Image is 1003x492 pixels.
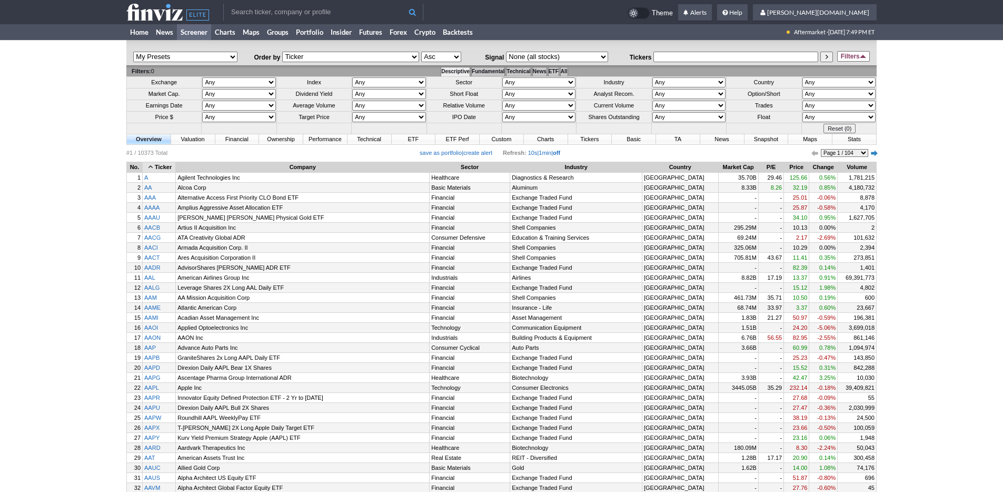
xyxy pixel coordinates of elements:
a: Exchange Traded Fund [510,363,642,372]
a: Financial [430,213,510,222]
a: [GEOGRAPHIC_DATA] [642,173,718,182]
a: - [759,263,783,272]
a: AACB [143,223,175,232]
a: Shell Companies [510,293,642,302]
span: 25.01 [793,194,808,201]
a: 101,632 [838,233,876,242]
span: 34.10 [793,214,808,221]
a: Groups [263,24,292,40]
a: ETF Perf [435,134,479,144]
a: 0.91% [809,273,837,282]
a: Acadian Asset Management Inc [176,313,429,322]
a: 196,381 [838,313,876,322]
a: AAAU [143,213,175,222]
a: 1,094,974 [838,343,876,352]
a: - [719,263,758,272]
a: Technology [430,323,510,332]
span: -2.55% [817,334,836,341]
a: Stats [832,134,876,144]
a: 29.46 [759,173,783,182]
span: -5.06% [817,324,836,331]
a: Basic Materials [430,183,510,192]
a: off [553,150,560,156]
a: 17 [127,333,142,342]
a: 3 [127,193,142,202]
a: 4,802 [838,283,876,292]
a: [GEOGRAPHIC_DATA] [642,313,718,322]
a: 295.29M [719,223,758,232]
a: 13 [127,293,142,302]
a: Custom [480,134,523,144]
a: Alternative Access First Priority CLO Bond ETF [176,193,429,202]
a: Artius II Acquisition Inc [176,223,429,232]
a: Asset Management [510,313,642,322]
a: American Airlines Group Inc [176,273,429,282]
a: Advance Auto Parts Inc [176,343,429,352]
a: 1,401 [838,263,876,272]
a: 15.12 [784,283,809,292]
a: [GEOGRAPHIC_DATA] [642,293,718,302]
a: Theme [628,7,673,19]
a: Education & Training Services [510,233,642,242]
a: 4,170 [838,203,876,212]
a: Charts [524,134,568,144]
a: - [719,213,758,222]
a: - [759,283,783,292]
a: Financial [430,293,510,302]
span: 2.17 [796,234,807,241]
a: [GEOGRAPHIC_DATA] [642,333,718,342]
a: News [152,24,177,40]
a: -0.59% [809,313,837,322]
span: 82.95 [793,334,808,341]
a: - [759,203,783,212]
a: Alcoa Corp [176,183,429,192]
a: 143,850 [838,353,876,362]
a: 1min [539,150,551,156]
a: [GEOGRAPHIC_DATA] [642,213,718,222]
a: 0.85% [809,183,837,192]
a: 1,781,215 [838,173,876,182]
a: 273,851 [838,253,876,262]
a: 19 [127,353,142,362]
a: AAPB [143,353,175,362]
a: 0.78% [809,343,837,352]
a: Diagnostics & Research [510,173,642,182]
a: 2.17 [784,233,809,242]
a: Applied Optoelectronics Inc [176,323,429,332]
a: 125.66 [784,173,809,182]
a: Ares Acquisition Corporation II [176,253,429,262]
a: AACT [143,253,175,262]
a: Shell Companies [510,243,642,252]
a: 60.99 [784,343,809,352]
a: 69,391,773 [838,273,876,282]
a: [GEOGRAPHIC_DATA] [642,233,718,242]
td: Technical [507,67,531,76]
a: AACI [143,243,175,252]
a: Maps [239,24,263,40]
a: 1.51B [719,323,758,332]
a: 35.71 [759,293,783,302]
a: [GEOGRAPHIC_DATA] [642,323,718,332]
span: 0.78% [819,345,836,351]
a: -2.55% [809,333,837,342]
a: Exchange Traded Fund [510,203,642,212]
a: Ownership [259,134,303,144]
span: 24.20 [793,324,808,331]
a: AAP [143,343,175,352]
a: AAM [143,293,175,302]
a: 2 [127,183,142,192]
a: 23,667 [838,303,876,312]
a: Crypto [411,24,439,40]
span: 10.50 [793,294,808,301]
a: Performance [303,134,347,144]
a: 14 [127,303,142,312]
a: 34.10 [784,213,809,222]
a: 0.60% [809,303,837,312]
a: Exchange Traded Fund [510,283,642,292]
td: ETF [548,67,559,76]
a: 0.35% [809,253,837,262]
a: -2.69% [809,233,837,242]
a: [PERSON_NAME][DOMAIN_NAME] [753,4,877,21]
span: 82.39 [793,264,808,271]
a: Tickers [568,134,612,144]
